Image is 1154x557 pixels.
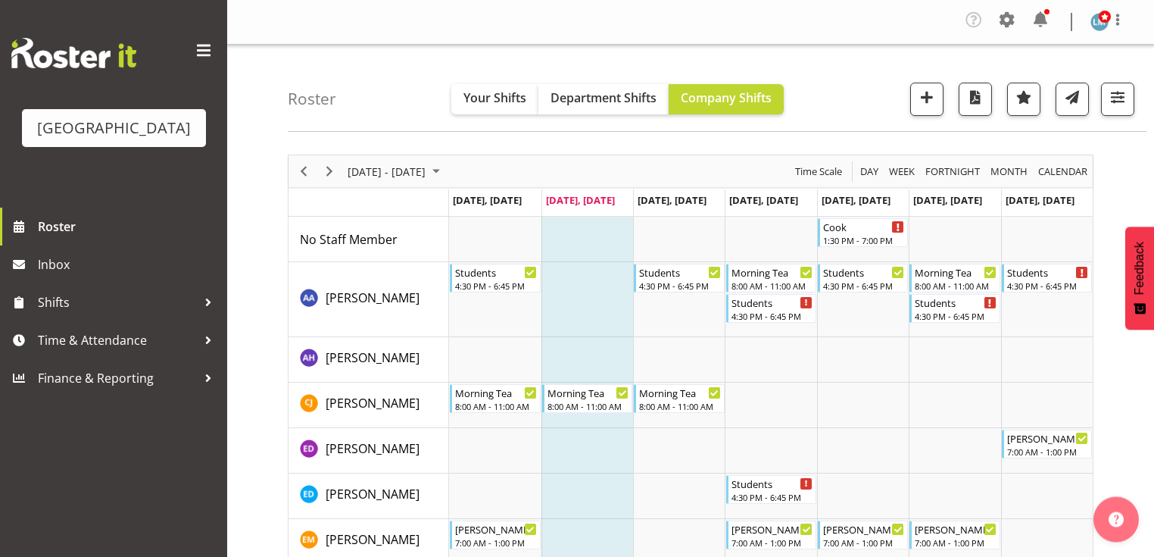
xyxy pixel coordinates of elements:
button: Filter Shifts [1101,83,1134,116]
div: Emma Mazur"s event - Baker Begin From Monday, September 8, 2025 at 7:00:00 AM GMT+12:00 Ends At M... [450,521,540,549]
button: Fortnight [923,162,983,181]
td: Cameron Jansen resource [288,383,449,428]
div: 4:30 PM - 6:45 PM [731,491,812,503]
div: Students [915,295,996,310]
div: 8:00 AM - 11:00 AM [547,400,628,412]
div: Morning Tea [639,385,720,400]
div: 4:30 PM - 6:45 PM [915,310,996,322]
span: Month [989,162,1029,181]
div: 7:00 AM - 1:00 PM [455,537,536,549]
div: Students [823,264,904,280]
div: Morning Tea [731,264,812,280]
span: Department Shifts [550,89,657,106]
div: Ellen Davidson"s event - Baker Begin From Sunday, September 14, 2025 at 7:00:00 AM GMT+12:00 Ends... [1002,430,1092,458]
div: Amina Aboud"s event - Morning Tea Begin From Thursday, September 11, 2025 at 8:00:00 AM GMT+12:00... [726,264,816,293]
img: lesley-mckenzie127.jpg [1090,13,1109,31]
div: 4:30 PM - 6:45 PM [455,280,536,292]
div: Emma Mazur"s event - Baker Begin From Friday, September 12, 2025 at 7:00:00 AM GMT+12:00 Ends At ... [818,521,908,549]
div: Morning Tea [455,385,536,400]
button: Department Shifts [538,84,669,114]
span: [PERSON_NAME] [326,440,419,457]
img: Rosterit website logo [11,38,136,68]
span: calendar [1037,162,1089,181]
div: Students [639,264,720,280]
button: Send a list of all shifts for the selected filtered period to all rostered employees. [1056,83,1089,116]
div: Amina Aboud"s event - Students Begin From Monday, September 8, 2025 at 4:30:00 PM GMT+12:00 Ends ... [450,264,540,293]
button: Next [320,162,340,181]
div: No Staff Member"s event - Cook Begin From Friday, September 12, 2025 at 1:30:00 PM GMT+12:00 Ends... [818,218,908,247]
span: Fortnight [924,162,981,181]
div: Emily De Munnik"s event - Students Begin From Thursday, September 11, 2025 at 4:30:00 PM GMT+12:0... [726,475,816,504]
button: Add a new shift [910,83,943,116]
span: [DATE], [DATE] [453,193,522,207]
div: Amina Aboud"s event - Students Begin From Wednesday, September 10, 2025 at 4:30:00 PM GMT+12:00 E... [634,264,724,293]
span: [PERSON_NAME] [326,395,419,411]
span: [PERSON_NAME] [326,486,419,502]
span: [DATE], [DATE] [822,193,890,207]
a: [PERSON_NAME] [326,394,419,412]
span: [DATE], [DATE] [1006,193,1074,207]
div: 7:00 AM - 1:00 PM [823,537,904,549]
td: No Staff Member resource [288,217,449,262]
div: Cameron Jansen"s event - Morning Tea Begin From Tuesday, September 9, 2025 at 8:00:00 AM GMT+12:0... [542,384,632,413]
div: 8:00 AM - 11:00 AM [455,400,536,412]
div: 7:00 AM - 1:00 PM [915,537,996,549]
button: Previous [294,162,314,181]
a: [PERSON_NAME] [326,485,419,503]
a: [PERSON_NAME] [326,440,419,458]
div: Emma Mazur"s event - Baker Begin From Thursday, September 11, 2025 at 7:00:00 AM GMT+12:00 Ends A... [726,521,816,549]
span: [PERSON_NAME] [326,531,419,548]
img: help-xxl-2.png [1109,512,1124,527]
button: September 08 - 14, 2025 [345,162,447,181]
span: [DATE], [DATE] [546,193,615,207]
span: Company Shifts [681,89,772,106]
h4: Roster [288,90,336,108]
td: Ellen Davidson resource [288,428,449,474]
span: [PERSON_NAME] [326,349,419,366]
span: [DATE] - [DATE] [346,162,427,181]
div: Amina Aboud"s event - Morning Tea Begin From Saturday, September 13, 2025 at 8:00:00 AM GMT+12:00... [909,264,1000,293]
div: Cameron Jansen"s event - Morning Tea Begin From Monday, September 8, 2025 at 8:00:00 AM GMT+12:00... [450,384,540,413]
span: Time & Attendance [38,329,197,352]
button: Company Shifts [669,84,784,114]
td: Annabel Harris resource [288,337,449,383]
div: 7:00 AM - 1:00 PM [731,537,812,549]
div: Next [317,155,342,187]
div: 1:30 PM - 7:00 PM [823,234,904,246]
div: Students [1007,264,1088,280]
div: [PERSON_NAME] [823,521,904,537]
div: [PERSON_NAME] [731,521,812,537]
div: Cameron Jansen"s event - Morning Tea Begin From Wednesday, September 10, 2025 at 8:00:00 AM GMT+1... [634,384,724,413]
span: Roster [38,215,220,238]
div: Emma Mazur"s event - Baker Begin From Saturday, September 13, 2025 at 7:00:00 AM GMT+12:00 Ends A... [909,521,1000,549]
a: No Staff Member [300,230,398,249]
a: [PERSON_NAME] [326,349,419,367]
button: Your Shifts [451,84,538,114]
div: [PERSON_NAME] [1007,430,1088,446]
button: Feedback - Show survey [1125,227,1154,330]
a: [PERSON_NAME] [326,289,419,307]
button: Timeline Day [858,162,881,181]
span: Feedback [1133,242,1146,295]
div: 4:30 PM - 6:45 PM [1007,280,1088,292]
button: Timeline Month [988,162,1031,181]
button: Highlight an important date within the roster. [1007,83,1040,116]
div: Previous [291,155,317,187]
td: Amina Aboud resource [288,262,449,337]
div: 8:00 AM - 11:00 AM [731,280,812,292]
button: Download a PDF of the roster according to the set date range. [959,83,992,116]
div: Amina Aboud"s event - Students Begin From Saturday, September 13, 2025 at 4:30:00 PM GMT+12:00 En... [909,294,1000,323]
div: 4:30 PM - 6:45 PM [639,280,720,292]
span: [DATE], [DATE] [729,193,798,207]
div: Amina Aboud"s event - Students Begin From Thursday, September 11, 2025 at 4:30:00 PM GMT+12:00 En... [726,294,816,323]
span: Week [887,162,916,181]
span: [PERSON_NAME] [326,289,419,306]
div: [PERSON_NAME] [915,521,996,537]
div: Students [455,264,536,280]
button: Time Scale [793,162,845,181]
div: 8:00 AM - 11:00 AM [639,400,720,412]
span: Finance & Reporting [38,367,197,390]
span: Inbox [38,253,220,276]
div: Cook [823,219,904,234]
td: Emily De Munnik resource [288,474,449,519]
